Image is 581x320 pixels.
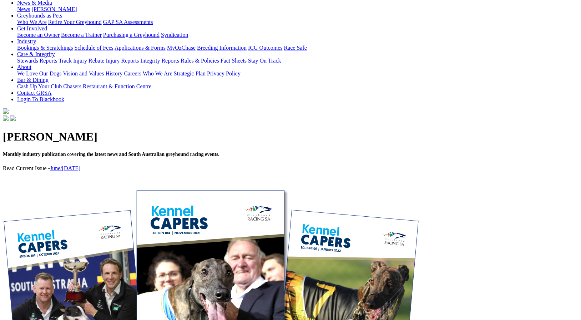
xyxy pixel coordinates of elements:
[3,152,219,157] span: Monthly industry publication covering the latest news and South Australian greyhound racing events.
[50,165,80,171] a: June/[DATE]
[17,70,578,77] div: About
[181,58,219,64] a: Rules & Policies
[17,19,578,25] div: Greyhounds as Pets
[140,58,179,64] a: Integrity Reports
[103,19,153,25] a: GAP SA Assessments
[31,6,77,12] a: [PERSON_NAME]
[17,32,578,38] div: Get Involved
[17,6,578,13] div: News & Media
[17,77,49,83] a: Bar & Dining
[284,45,307,51] a: Race Safe
[17,45,73,51] a: Bookings & Scratchings
[143,70,172,77] a: Who We Are
[124,70,141,77] a: Careers
[3,115,9,121] img: facebook.svg
[17,51,55,57] a: Care & Integrity
[48,19,102,25] a: Retire Your Greyhound
[3,108,9,114] img: logo-grsa-white.png
[17,6,30,12] a: News
[63,83,151,89] a: Chasers Restaurant & Function Centre
[106,58,139,64] a: Injury Reports
[59,58,104,64] a: Track Injury Rebate
[248,45,282,51] a: ICG Outcomes
[17,13,62,19] a: Greyhounds as Pets
[105,70,122,77] a: History
[167,45,196,51] a: MyOzChase
[17,64,31,70] a: About
[17,25,47,31] a: Get Involved
[17,83,578,90] div: Bar & Dining
[17,45,578,51] div: Industry
[197,45,247,51] a: Breeding Information
[17,58,57,64] a: Stewards Reports
[103,32,160,38] a: Purchasing a Greyhound
[17,38,36,44] a: Industry
[3,165,578,172] p: Read Current Issue -
[17,90,51,96] a: Contact GRSA
[17,19,47,25] a: Who We Are
[17,32,60,38] a: Become an Owner
[17,58,578,64] div: Care & Integrity
[17,70,61,77] a: We Love Our Dogs
[74,45,113,51] a: Schedule of Fees
[17,83,62,89] a: Cash Up Your Club
[63,70,104,77] a: Vision and Values
[17,96,64,102] a: Login To Blackbook
[10,115,16,121] img: twitter.svg
[161,32,188,38] a: Syndication
[3,130,578,143] h1: [PERSON_NAME]
[174,70,206,77] a: Strategic Plan
[61,32,102,38] a: Become a Trainer
[221,58,247,64] a: Fact Sheets
[207,70,241,77] a: Privacy Policy
[248,58,281,64] a: Stay On Track
[115,45,166,51] a: Applications & Forms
